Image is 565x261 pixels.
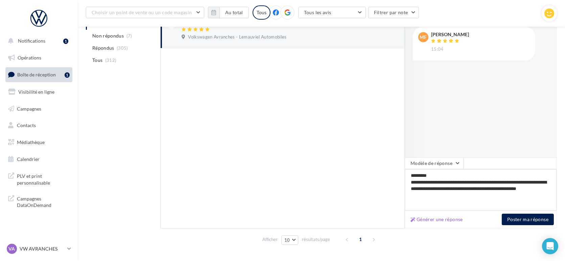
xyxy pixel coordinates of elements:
[18,89,54,95] span: Visibilité en ligne
[304,9,331,15] span: Tous les avis
[405,158,464,169] button: Modèle de réponse
[298,7,366,18] button: Tous les avis
[502,214,554,225] button: Poster ma réponse
[4,135,74,149] a: Médiathèque
[92,57,102,64] span: Tous
[355,234,366,245] span: 1
[18,38,45,44] span: Notifications
[4,118,74,133] a: Contacts
[281,235,299,245] button: 10
[4,152,74,166] a: Calendrier
[17,72,56,77] span: Boîte de réception
[4,169,74,189] a: PLV et print personnalisable
[4,51,74,65] a: Opérations
[188,34,286,40] span: Volkswagen Avranches - Lemauviel Automobiles
[17,122,36,128] span: Contacts
[5,242,72,255] a: VA VW AVRANCHES
[4,34,71,48] button: Notifications 1
[17,171,70,186] span: PLV et print personnalisable
[253,5,270,20] div: Tous
[420,34,427,41] span: MF
[17,105,41,111] span: Campagnes
[4,102,74,116] a: Campagnes
[368,7,419,18] button: Filtrer par note
[542,238,558,254] div: Open Intercom Messenger
[4,191,74,211] a: Campagnes DataOnDemand
[208,7,249,18] button: Au total
[63,39,68,44] div: 1
[219,7,249,18] button: Au total
[17,194,70,209] span: Campagnes DataOnDemand
[431,32,469,37] div: [PERSON_NAME]
[4,67,74,82] a: Boîte de réception1
[18,55,41,61] span: Opérations
[20,245,65,252] p: VW AVRANCHES
[92,32,124,39] span: Non répondus
[92,45,114,51] span: Répondus
[92,9,192,15] span: Choisir un point de vente ou un code magasin
[105,57,117,63] span: (312)
[262,236,278,243] span: Afficher
[126,33,132,39] span: (7)
[117,45,128,51] span: (305)
[302,236,330,243] span: résultats/page
[4,85,74,99] a: Visibilité en ligne
[65,72,70,78] div: 1
[9,245,15,252] span: VA
[17,156,40,162] span: Calendrier
[431,46,444,52] span: 15:04
[408,215,466,223] button: Générer une réponse
[86,7,204,18] button: Choisir un point de vente ou un code magasin
[284,237,290,243] span: 10
[17,139,45,145] span: Médiathèque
